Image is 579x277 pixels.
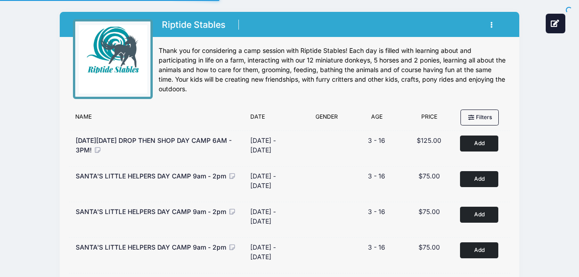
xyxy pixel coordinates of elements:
[76,208,226,215] span: SANTA'S LITTLE HELPERS DAY CAMP 9am - 2pm
[76,136,232,154] span: [DATE][DATE] DROP THEN SHOP DAY CAMP 6AM - 3PM!
[460,171,498,187] button: Add
[460,242,498,258] button: Add
[368,172,385,180] span: 3 - 16
[417,136,441,144] span: $125.00
[460,136,498,152] button: Add
[368,208,385,215] span: 3 - 16
[159,46,506,94] div: Thank you for considering a camp session with Riptide Stables! Each day is filled with learning a...
[71,113,246,125] div: Name
[303,113,351,125] div: Gender
[419,243,440,251] span: $75.00
[250,136,298,155] div: [DATE] - [DATE]
[250,171,298,190] div: [DATE] - [DATE]
[76,172,226,180] span: SANTA'S LITTLE HELPERS DAY CAMP 9am - 2pm
[159,17,228,33] h1: Riptide Stables
[368,136,385,144] span: 3 - 16
[419,208,440,215] span: $75.00
[79,25,147,94] img: logo
[460,110,499,125] button: Filters
[351,113,403,125] div: Age
[460,207,498,223] button: Add
[403,113,455,125] div: Price
[76,243,226,251] span: SANTA'S LITTLE HELPERS DAY CAMP 9am - 2pm
[368,243,385,251] span: 3 - 16
[250,207,298,226] div: [DATE] - [DATE]
[246,113,303,125] div: Date
[419,172,440,180] span: $75.00
[250,242,298,261] div: [DATE] - [DATE]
